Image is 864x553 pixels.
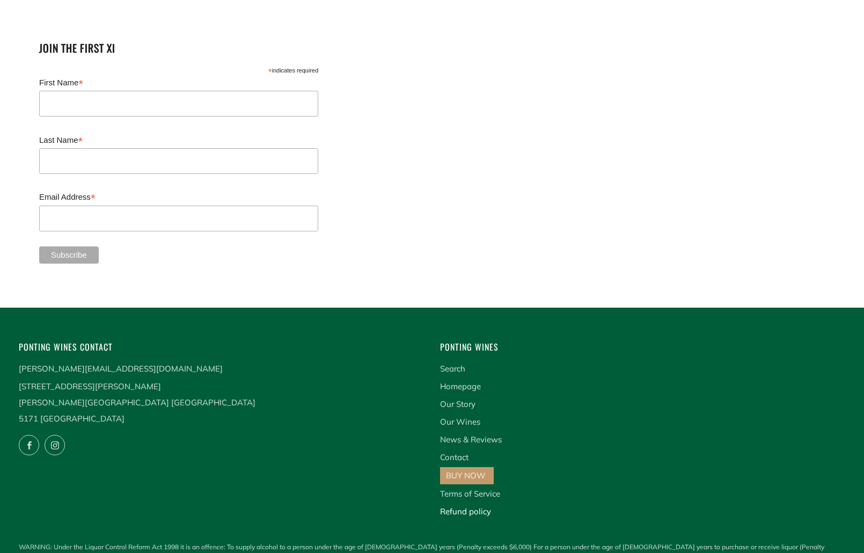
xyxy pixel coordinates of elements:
[39,132,318,147] label: Last Name
[446,470,486,481] a: BUY NOW
[19,363,223,374] a: [PERSON_NAME][EMAIL_ADDRESS][DOMAIN_NAME]
[440,417,480,427] a: Our Wines
[440,452,468,462] a: Contact
[39,40,330,56] h2: Join the first XI
[440,434,502,445] a: News & Reviews
[440,399,475,409] a: Our Story
[440,340,845,354] h4: Ponting Wines
[39,189,318,204] label: Email Address
[440,506,491,516] a: Refund policy
[19,340,424,354] h4: Ponting Wines Contact
[440,363,465,374] a: Search
[39,64,318,75] div: indicates required
[440,381,481,391] a: Homepage
[19,379,424,427] p: [STREET_ADDRESS][PERSON_NAME] [PERSON_NAME][GEOGRAPHIC_DATA] [GEOGRAPHIC_DATA] 5171 [GEOGRAPHIC_D...
[39,75,318,90] label: First Name
[39,246,99,264] input: Subscribe
[440,489,500,499] a: Terms of Service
